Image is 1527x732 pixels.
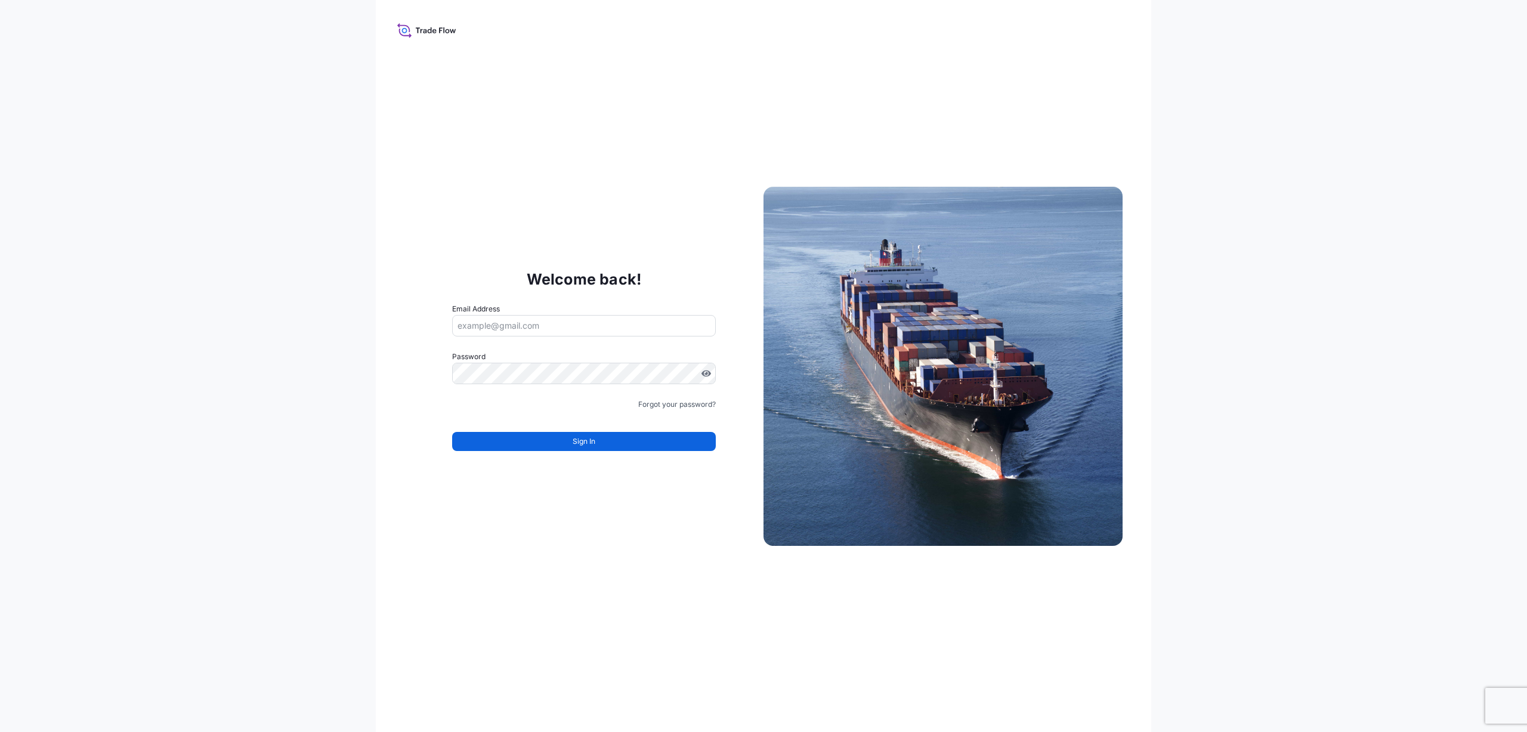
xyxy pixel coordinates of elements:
a: Forgot your password? [638,399,716,410]
button: Show password [701,369,711,378]
button: Sign In [452,432,716,451]
span: Sign In [573,436,595,447]
label: Email Address [452,303,500,315]
p: Welcome back! [527,270,642,289]
input: example@gmail.com [452,315,716,336]
img: Ship illustration [763,187,1123,546]
label: Password [452,351,716,363]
